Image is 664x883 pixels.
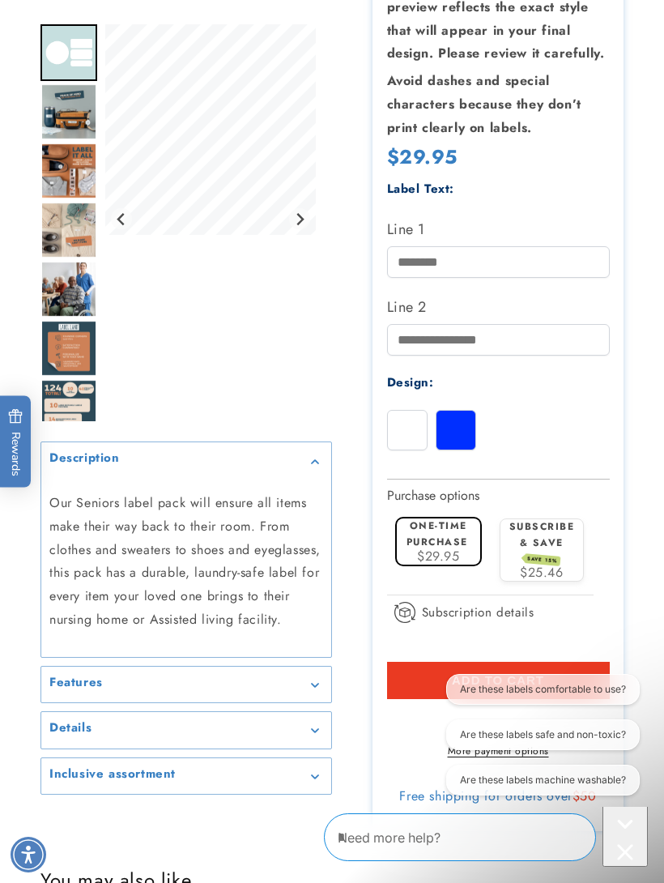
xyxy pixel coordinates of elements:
iframe: Gorgias live chat conversation starters [424,674,648,810]
p: Our Seniors label pack will ensure all items make their way back to their room. From clothes and ... [49,492,323,632]
div: Go to slide 2 [40,83,97,140]
span: $29.95 [387,143,458,171]
h2: Features [49,675,103,691]
span: SAVE 15% [525,553,561,566]
div: Go to slide 1 [40,24,97,81]
a: More payment options [387,744,610,758]
img: Seniors Value Pack - Label Land [40,261,97,318]
button: Go to last slide [111,208,133,230]
summary: Description [41,443,331,480]
div: Go to slide 3 [40,143,97,199]
div: Go to slide 5 [40,261,97,318]
img: Seniors Value Pack - Label Land [40,202,97,258]
iframe: Gorgias Floating Chat [324,807,648,867]
img: Seniors Value Pack - Label Land [40,24,97,81]
span: $25.46 [520,563,564,582]
media-gallery: Gallery Viewer [40,24,332,795]
summary: Inclusive assortment [41,758,331,795]
img: Seniors Value Pack - Label Land [40,320,97,377]
h2: Details [49,720,92,736]
img: Seniors Value Pack - Label Land [40,83,97,140]
button: Add to cart [387,662,610,699]
span: Subscription details [422,603,534,622]
span: $29.95 [417,547,460,565]
summary: Details [41,712,331,749]
button: Next slide [289,208,311,230]
h2: Description [49,451,120,467]
div: Go to slide 4 [40,202,97,258]
div: Free shipping for orders over [387,788,610,804]
strong: Avoid dashes and special characters because they don’t print clearly on labels. [387,71,581,137]
label: Design: [387,373,434,391]
div: Go to slide 6 [40,320,97,377]
label: Subscribe & save [509,519,575,565]
label: Purchase options [387,486,479,505]
label: One-time purchase [406,518,468,548]
label: Line 2 [387,294,610,320]
span: Rewards [8,409,23,476]
img: Seniors Value Pack - Label Land [40,143,97,199]
h2: Inclusive assortment [49,766,176,783]
div: Accessibility Menu [11,837,46,872]
label: Label Text: [387,180,455,198]
div: Go to slide 7 [40,379,97,436]
summary: Features [41,667,331,703]
label: Line 1 [387,216,610,242]
img: Seniors Value Pack - Label Land [40,379,97,436]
